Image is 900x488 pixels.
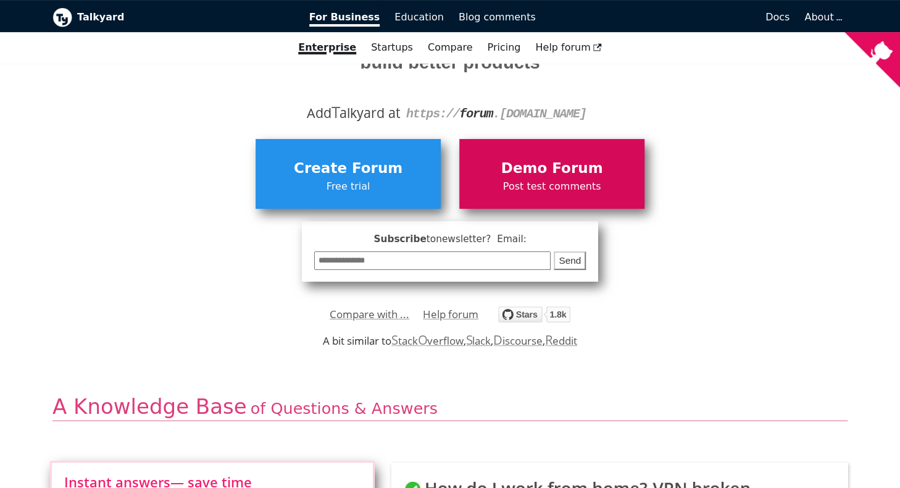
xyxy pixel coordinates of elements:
span: Help forum [535,41,602,53]
div: Add alkyard at [62,103,838,124]
a: Education [387,7,451,28]
span: Education [394,11,444,23]
span: of Questions & Answers [251,399,438,418]
span: T [331,101,340,123]
button: Send [554,251,586,271]
a: Demo ForumPost test comments [459,139,644,208]
span: to newsletter ? Email: [427,233,527,245]
span: Post test comments [465,179,638,195]
span: S [391,331,398,348]
a: Compare [428,41,473,53]
a: Reddit [545,334,577,348]
a: Docs [543,7,798,28]
span: Blog comments [459,11,536,23]
a: Star debiki/talkyard on GitHub [498,308,570,326]
a: Help forum [528,37,609,58]
b: Talkyard [77,9,292,25]
span: Create Forum [262,157,435,180]
span: Docs [765,11,790,23]
span: Subscribe [314,232,586,247]
span: R [545,331,553,348]
a: Create ForumFree trial [256,139,441,208]
span: Demo Forum [465,157,638,180]
a: Help forum [423,305,478,324]
a: Compare with ... [330,305,409,324]
strong: forum [459,107,493,121]
span: Free trial [262,179,435,195]
a: Blog comments [451,7,543,28]
img: talkyard.svg [498,306,570,322]
a: StackOverflow [391,334,464,348]
a: About [804,11,840,23]
a: Pricing [480,37,528,58]
a: Talkyard logoTalkyard [52,7,292,27]
a: Enterprise [291,37,364,58]
h2: A Knowledge Base [52,393,848,421]
a: Slack [466,334,491,348]
span: O [417,331,427,348]
code: https:// . [DOMAIN_NAME] [406,107,586,121]
img: Talkyard logo [52,7,72,27]
a: Startups [364,37,420,58]
span: D [493,331,502,348]
a: For Business [302,7,388,28]
span: S [466,331,473,348]
a: Discourse [493,334,542,348]
span: For Business [309,11,380,27]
